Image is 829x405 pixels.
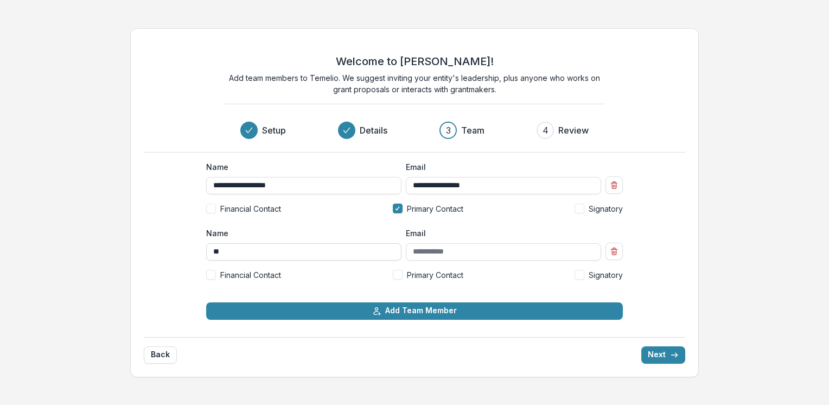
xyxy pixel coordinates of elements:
[406,161,595,173] label: Email
[206,302,623,320] button: Add Team Member
[360,124,387,137] h3: Details
[336,55,494,68] h2: Welcome to [PERSON_NAME]!
[240,122,589,139] div: Progress
[262,124,286,137] h3: Setup
[144,346,177,364] button: Back
[543,124,549,137] div: 4
[589,203,623,214] span: Signatory
[446,124,451,137] div: 3
[461,124,484,137] h3: Team
[206,227,395,239] label: Name
[220,269,281,281] span: Financial Contact
[407,269,463,281] span: Primary Contact
[589,269,623,281] span: Signatory
[206,161,395,173] label: Name
[605,176,623,194] button: Remove team member
[406,227,595,239] label: Email
[558,124,589,137] h3: Review
[407,203,463,214] span: Primary Contact
[605,243,623,260] button: Remove team member
[225,72,604,95] p: Add team members to Temelio. We suggest inviting your entity's leadership, plus anyone who works ...
[220,203,281,214] span: Financial Contact
[641,346,685,364] button: Next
